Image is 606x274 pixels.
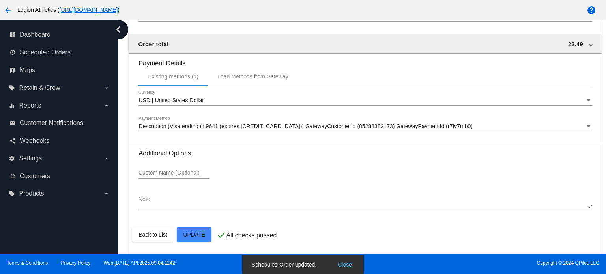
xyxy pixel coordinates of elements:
[568,41,583,47] span: 22.49
[9,190,15,197] i: local_offer
[9,28,110,41] a: dashboard Dashboard
[148,73,198,80] div: Existing methods (1)
[132,227,173,242] button: Back to List
[9,117,110,129] a: email Customer Notifications
[20,49,71,56] span: Scheduled Orders
[20,67,35,74] span: Maps
[217,230,226,240] mat-icon: check
[103,190,110,197] i: arrow_drop_down
[9,67,16,73] i: map
[217,73,288,80] div: Load Methods from Gateway
[587,6,596,15] mat-icon: help
[138,170,209,176] input: Custom Name (Optional)
[9,49,16,56] i: update
[310,260,599,266] span: Copyright © 2024 QPilot, LLC
[60,7,118,13] a: [URL][DOMAIN_NAME]
[20,173,50,180] span: Customers
[20,137,49,144] span: Webhooks
[177,227,211,242] button: Update
[9,138,16,144] i: share
[103,85,110,91] i: arrow_drop_down
[20,31,50,38] span: Dashboard
[183,231,205,238] span: Update
[103,103,110,109] i: arrow_drop_down
[138,97,204,103] span: USD | United States Dollar
[226,232,277,239] p: All checks passed
[19,155,42,162] span: Settings
[138,97,592,104] mat-select: Currency
[138,149,592,157] h3: Additional Options
[17,7,120,13] span: Legion Athletics ( )
[138,54,592,67] h3: Payment Details
[19,190,44,197] span: Products
[252,261,354,268] simple-snack-bar: Scheduled Order updated.
[335,261,354,268] button: Close
[9,32,16,38] i: dashboard
[19,102,41,109] span: Reports
[129,34,602,53] mat-expansion-panel-header: Order total 22.49
[9,170,110,183] a: people_outline Customers
[138,123,473,129] span: Description (Visa ending in 9641 (expires [CREDIT_CARD_DATA])) GatewayCustomerId (85288382173) Ga...
[9,64,110,76] a: map Maps
[103,155,110,162] i: arrow_drop_down
[9,155,15,162] i: settings
[138,41,168,47] span: Order total
[138,123,592,130] mat-select: Payment Method
[3,6,13,15] mat-icon: arrow_back
[9,103,15,109] i: equalizer
[61,260,91,266] a: Privacy Policy
[112,23,125,36] i: chevron_left
[9,173,16,179] i: people_outline
[9,120,16,126] i: email
[138,231,167,238] span: Back to List
[9,46,110,59] a: update Scheduled Orders
[104,260,175,266] a: Web:[DATE] API:2025.09.04.1242
[9,134,110,147] a: share Webhooks
[9,85,15,91] i: local_offer
[20,119,83,127] span: Customer Notifications
[19,84,60,91] span: Retain & Grow
[7,260,48,266] a: Terms & Conditions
